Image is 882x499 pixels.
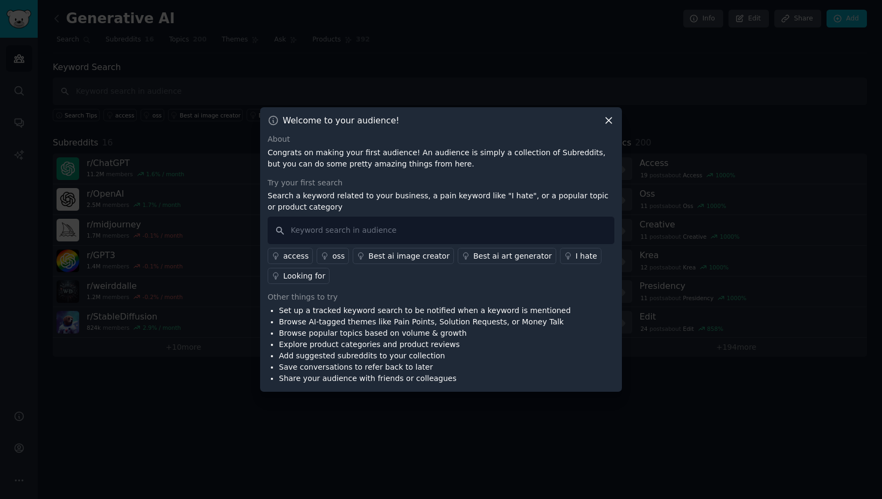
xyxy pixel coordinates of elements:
[268,217,614,244] input: Keyword search in audience
[268,292,614,303] div: Other things to try
[279,373,571,384] li: Share your audience with friends or colleagues
[353,248,454,264] a: Best ai image creator
[279,350,571,362] li: Add suggested subreddits to your collection
[268,190,614,213] p: Search a keyword related to your business, a pain keyword like "I hate", or a popular topic or pr...
[268,248,313,264] a: access
[283,251,309,262] div: access
[279,305,571,316] li: Set up a tracked keyword search to be notified when a keyword is mentioned
[268,177,614,189] div: Try your first search
[279,328,571,339] li: Browse popular topics based on volume & growth
[560,248,601,264] a: I hate
[268,268,330,284] a: Looking for
[279,339,571,350] li: Explore product categories and product reviews
[279,316,571,328] li: Browse AI-tagged themes like Pain Points, Solution Requests, or Money Talk
[283,115,400,126] h3: Welcome to your audience!
[332,251,345,262] div: oss
[268,134,614,145] div: About
[279,362,571,373] li: Save conversations to refer back to later
[458,248,556,264] a: Best ai art generator
[576,251,597,262] div: I hate
[283,271,325,282] div: Looking for
[368,251,450,262] div: Best ai image creator
[268,147,614,170] p: Congrats on making your first audience! An audience is simply a collection of Subreddits, but you...
[317,248,349,264] a: oss
[473,251,552,262] div: Best ai art generator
